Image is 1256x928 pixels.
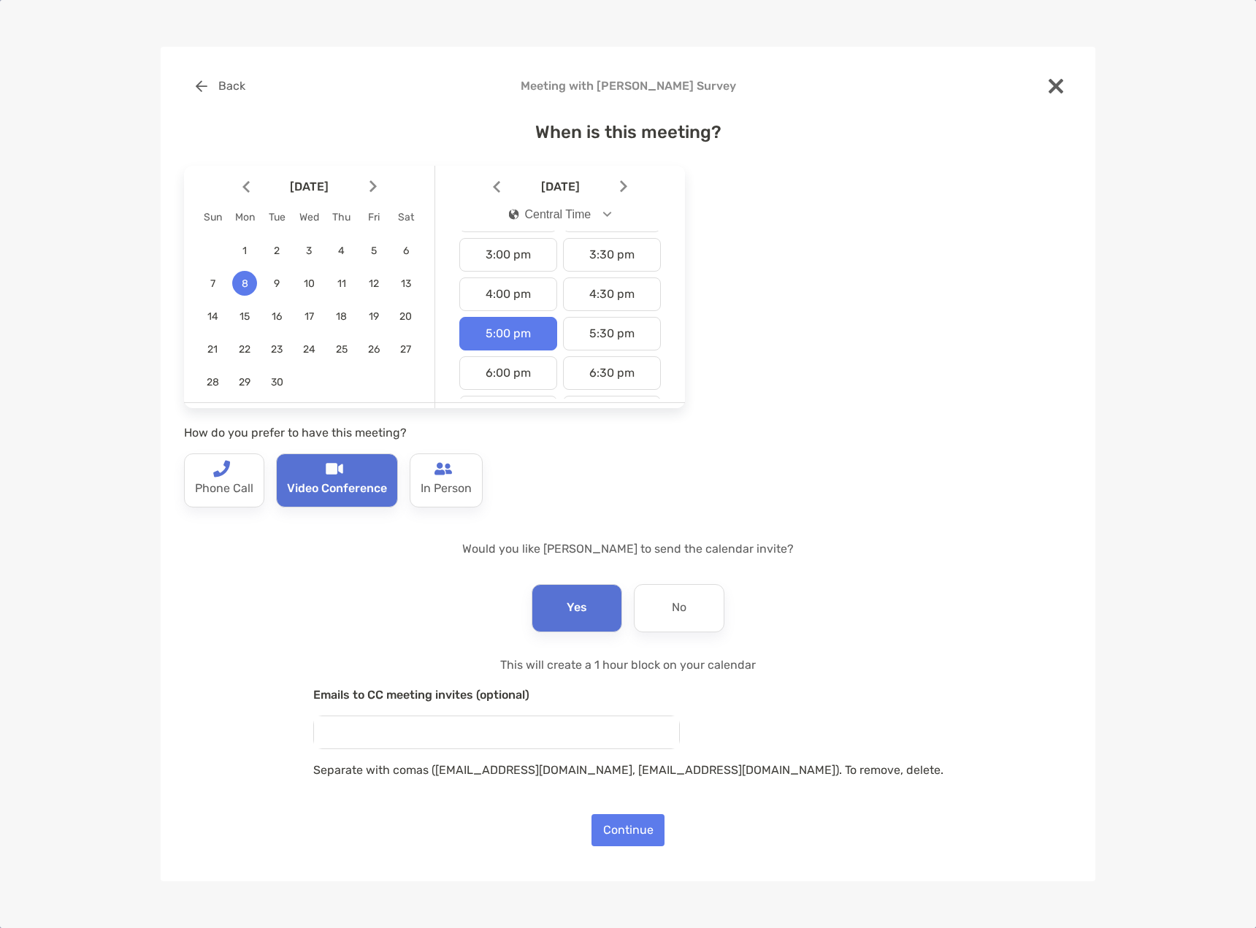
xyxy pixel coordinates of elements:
img: type-call [212,460,230,478]
img: Arrow icon [242,180,250,193]
span: 6 [394,245,418,257]
div: Fri [358,211,390,223]
span: 26 [361,343,386,356]
span: [DATE] [503,180,617,193]
img: icon [509,209,519,220]
p: How do you prefer to have this meeting? [184,423,685,442]
button: Continue [591,814,665,846]
span: [DATE] [253,180,367,193]
div: 6:30 pm [563,356,661,390]
p: Phone Call [195,478,253,501]
span: 7 [200,277,225,290]
span: 20 [394,310,418,323]
p: This will create a 1 hour block on your calendar [313,656,943,674]
img: Arrow icon [493,180,500,193]
span: 28 [200,376,225,388]
span: 1 [232,245,257,257]
div: 5:00 pm [459,317,557,350]
span: 14 [200,310,225,323]
p: Emails to CC meeting invites [313,686,943,704]
span: 21 [200,343,225,356]
span: 10 [296,277,321,290]
span: 17 [296,310,321,323]
div: Tue [261,211,293,223]
span: 16 [264,310,289,323]
img: Arrow icon [369,180,377,193]
p: Would you like [PERSON_NAME] to send the calendar invite? [184,540,1072,558]
div: Central Time [509,208,591,221]
span: 12 [361,277,386,290]
span: 3 [296,245,321,257]
span: 24 [296,343,321,356]
div: Thu [326,211,358,223]
p: Video Conference [287,478,387,501]
img: close modal [1049,79,1063,93]
span: 18 [329,310,354,323]
h4: Meeting with [PERSON_NAME] Survey [184,79,1072,93]
div: 4:00 pm [459,277,557,311]
button: iconCentral Time [497,198,624,231]
img: button icon [196,80,207,92]
img: type-call [434,460,452,478]
span: 27 [394,343,418,356]
h4: When is this meeting? [184,122,1072,142]
p: In Person [421,478,472,501]
img: Arrow icon [620,180,627,193]
span: 15 [232,310,257,323]
div: 7:00 pm [459,396,557,429]
p: Yes [567,597,587,620]
div: 3:00 pm [459,238,557,272]
span: 25 [329,343,354,356]
img: type-call [326,460,343,478]
div: Wed [293,211,325,223]
span: 22 [232,343,257,356]
div: Mon [229,211,261,223]
span: 5 [361,245,386,257]
span: 29 [232,376,257,388]
span: 19 [361,310,386,323]
div: 6:00 pm [459,356,557,390]
span: 11 [329,277,354,290]
img: Open dropdown arrow [603,212,612,217]
button: Back [184,70,256,102]
span: 30 [264,376,289,388]
span: 13 [394,277,418,290]
div: 3:30 pm [563,238,661,272]
p: No [672,597,686,620]
div: 4:30 pm [563,277,661,311]
p: Separate with comas ([EMAIL_ADDRESS][DOMAIN_NAME], [EMAIL_ADDRESS][DOMAIN_NAME]). To remove, delete. [313,761,943,779]
span: 2 [264,245,289,257]
span: 4 [329,245,354,257]
span: (optional) [476,688,529,702]
div: Sun [196,211,229,223]
span: 23 [264,343,289,356]
span: 9 [264,277,289,290]
span: 8 [232,277,257,290]
div: 7:30 pm [563,396,661,429]
div: Sat [390,211,422,223]
div: 5:30 pm [563,317,661,350]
